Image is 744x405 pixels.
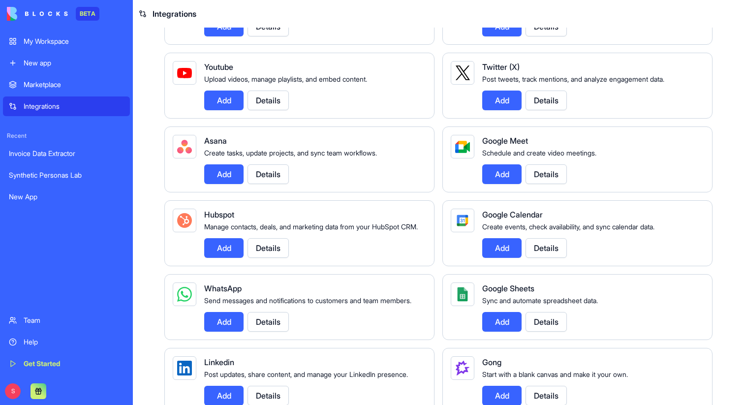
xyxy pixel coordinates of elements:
[204,136,227,146] span: Asana
[526,238,567,258] button: Details
[24,101,124,111] div: Integrations
[24,36,124,46] div: My Workspace
[526,312,567,332] button: Details
[482,296,598,305] span: Sync and automate spreadsheet data.
[248,312,289,332] button: Details
[76,7,99,21] div: BETA
[248,91,289,110] button: Details
[3,132,130,140] span: Recent
[482,283,534,293] span: Google Sheets
[482,357,501,367] span: Gong
[526,164,567,184] button: Details
[9,149,124,158] div: Invoice Data Extractor
[204,283,242,293] span: WhatsApp
[3,144,130,163] a: Invoice Data Extractor
[204,296,411,305] span: Send messages and notifications to customers and team members.
[248,164,289,184] button: Details
[24,58,124,68] div: New app
[204,357,234,367] span: Linkedin
[204,164,244,184] button: Add
[24,315,124,325] div: Team
[3,311,130,330] a: Team
[204,62,233,72] span: Youtube
[3,187,130,207] a: New App
[482,222,654,231] span: Create events, check availability, and sync calendar data.
[3,31,130,51] a: My Workspace
[204,370,408,378] span: Post updates, share content, and manage your LinkedIn presence.
[9,170,124,180] div: Synthetic Personas Lab
[3,96,130,116] a: Integrations
[3,53,130,73] a: New app
[3,165,130,185] a: Synthetic Personas Lab
[3,354,130,374] a: Get Started
[153,8,196,20] span: Integrations
[24,80,124,90] div: Marketplace
[482,91,522,110] button: Add
[482,149,596,157] span: Schedule and create video meetings.
[482,75,664,83] span: Post tweets, track mentions, and analyze engagement data.
[482,164,522,184] button: Add
[204,312,244,332] button: Add
[9,192,124,202] div: New App
[482,312,522,332] button: Add
[24,337,124,347] div: Help
[204,238,244,258] button: Add
[24,359,124,369] div: Get Started
[204,91,244,110] button: Add
[482,62,520,72] span: Twitter (X)
[482,136,528,146] span: Google Meet
[526,91,567,110] button: Details
[3,332,130,352] a: Help
[248,238,289,258] button: Details
[5,383,21,399] span: S
[7,7,68,21] img: logo
[482,238,522,258] button: Add
[204,210,234,219] span: Hubspot
[482,370,628,378] span: Start with a blank canvas and make it your own.
[204,149,377,157] span: Create tasks, update projects, and sync team workflows.
[204,75,367,83] span: Upload videos, manage playlists, and embed content.
[204,222,418,231] span: Manage contacts, deals, and marketing data from your HubSpot CRM.
[3,75,130,94] a: Marketplace
[7,7,99,21] a: BETA
[482,210,543,219] span: Google Calendar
